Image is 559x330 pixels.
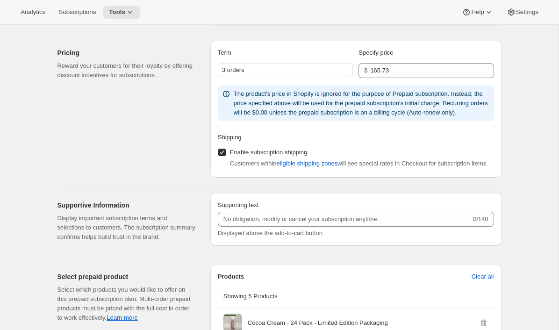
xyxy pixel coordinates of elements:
[218,212,471,227] input: No obligation, modify or cancel your subscription anytime.
[53,6,101,19] button: Subscriptions
[57,201,195,210] h2: Supportive Information
[58,8,96,16] span: Subscriptions
[218,230,324,237] span: Displayed above the add-to-cart button.
[471,8,484,16] span: Help
[103,6,140,19] button: Tools
[271,156,344,171] button: eligible shipping zones
[57,48,195,57] h2: Pricing
[466,269,500,284] button: Clear all
[109,8,125,16] span: Tools
[57,285,195,323] div: Select which products you would like to offer on this prepaid subscription plan. Multi-order prep...
[107,314,137,321] a: Learn more
[364,67,367,74] span: $
[218,272,244,281] p: Products
[218,63,353,77] div: 3 orders
[277,159,338,168] span: eligible shipping zones
[57,61,195,80] p: Reward your customers for their loyalty by offering discount incentives for subscriptions.
[248,318,388,328] p: Cocoa Cream - 24 Pack - Limited Edition Packaging
[230,160,488,167] span: Customers within will see special rates in Checkout for subscription items.
[472,272,494,281] span: Clear all
[456,6,499,19] button: Help
[57,214,195,242] p: Display important subscription terms and selections to customers. The subscription summary confir...
[230,149,308,156] span: Enable subscription shipping
[370,63,480,78] input: 0
[358,48,494,57] div: Specify price
[218,133,494,142] p: Shipping
[234,90,488,116] span: The product's price in Shopify is ignored for the purpose of Prepaid subscription. Instead, the p...
[516,8,538,16] span: Settings
[218,48,353,57] div: Term
[15,6,51,19] button: Analytics
[57,272,195,281] h2: Select prepaid product
[21,8,45,16] span: Analytics
[223,293,278,300] span: Showing 5 Products
[218,201,258,208] span: Supporting text
[501,6,544,19] button: Settings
